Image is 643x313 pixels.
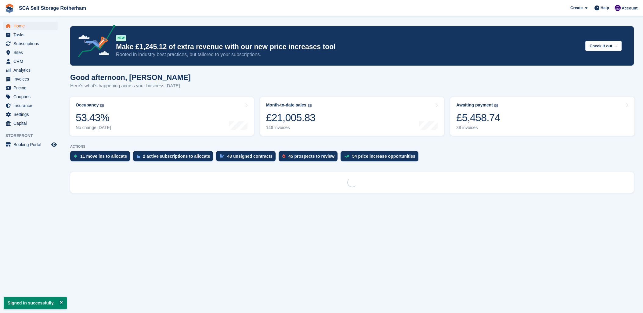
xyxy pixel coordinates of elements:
div: 146 invoices [266,125,316,130]
span: CRM [13,57,50,66]
a: menu [3,39,58,48]
div: 54 price increase opportunities [352,154,415,159]
a: Awaiting payment £5,458.74 38 invoices [450,97,634,136]
div: 53.43% [76,111,111,124]
span: Home [13,22,50,30]
p: Here's what's happening across your business [DATE] [70,82,191,89]
h1: Good afternoon, [PERSON_NAME] [70,73,191,81]
a: Occupancy 53.43% No change [DATE] [70,97,254,136]
img: price_increase_opportunities-93ffe204e8149a01c8c9dc8f82e8f89637d9d84a8eef4429ea346261dce0b2c0.svg [344,155,349,158]
p: Rooted in industry best practices, but tailored to your subscriptions. [116,51,580,58]
a: menu [3,66,58,74]
a: menu [3,75,58,83]
a: 54 price increase opportunities [341,151,421,164]
img: icon-info-grey-7440780725fd019a000dd9b08b2336e03edf1995a4989e88bcd33f0948082b44.svg [100,104,104,107]
span: Pricing [13,84,50,92]
p: Make £1,245.12 of extra revenue with our new price increases tool [116,42,580,51]
span: Coupons [13,92,50,101]
a: 45 prospects to review [279,151,341,164]
div: Awaiting payment [456,103,493,108]
div: 11 move ins to allocate [80,154,127,159]
a: menu [3,110,58,119]
div: £5,458.74 [456,111,500,124]
div: Occupancy [76,103,99,108]
span: Analytics [13,66,50,74]
a: menu [3,31,58,39]
span: Tasks [13,31,50,39]
a: menu [3,101,58,110]
p: ACTIONS [70,145,634,149]
span: Booking Portal [13,140,50,149]
span: Sites [13,48,50,57]
img: icon-info-grey-7440780725fd019a000dd9b08b2336e03edf1995a4989e88bcd33f0948082b44.svg [308,104,312,107]
a: menu [3,48,58,57]
img: move_ins_to_allocate_icon-fdf77a2bb77ea45bf5b3d319d69a93e2d87916cf1d5bf7949dd705db3b84f3ca.svg [74,154,77,158]
span: Settings [13,110,50,119]
img: prospect-51fa495bee0391a8d652442698ab0144808aea92771e9ea1ae160a38d050c398.svg [282,154,285,158]
span: Insurance [13,101,50,110]
img: price-adjustments-announcement-icon-8257ccfd72463d97f412b2fc003d46551f7dbcb40ab6d574587a9cd5c0d94... [73,25,116,59]
div: 38 invoices [456,125,500,130]
div: Month-to-date sales [266,103,306,108]
a: 43 unsigned contracts [216,151,279,164]
div: 43 unsigned contracts [227,154,273,159]
a: Preview store [50,141,58,148]
span: Invoices [13,75,50,83]
span: Subscriptions [13,39,50,48]
img: contract_signature_icon-13c848040528278c33f63329250d36e43548de30e8caae1d1a13099fd9432cc5.svg [220,154,224,158]
a: menu [3,84,58,92]
a: SCA Self Storage Rotherham [16,3,89,13]
span: Create [570,5,583,11]
span: Account [622,5,638,11]
img: Kelly Neesham [615,5,621,11]
a: menu [3,140,58,149]
a: 11 move ins to allocate [70,151,133,164]
div: 2 active subscriptions to allocate [143,154,210,159]
img: stora-icon-8386f47178a22dfd0bd8f6a31ec36ba5ce8667c1dd55bd0f319d3a0aa187defe.svg [5,4,14,13]
div: 45 prospects to review [288,154,334,159]
a: menu [3,57,58,66]
div: £21,005.83 [266,111,316,124]
span: Storefront [5,133,61,139]
span: Capital [13,119,50,128]
img: icon-info-grey-7440780725fd019a000dd9b08b2336e03edf1995a4989e88bcd33f0948082b44.svg [494,104,498,107]
span: Help [601,5,609,11]
a: 2 active subscriptions to allocate [133,151,216,164]
a: Month-to-date sales £21,005.83 146 invoices [260,97,444,136]
p: Signed in successfully. [4,297,67,309]
img: active_subscription_to_allocate_icon-d502201f5373d7db506a760aba3b589e785aa758c864c3986d89f69b8ff3... [137,154,140,158]
a: menu [3,22,58,30]
a: menu [3,92,58,101]
div: NEW [116,35,126,41]
a: menu [3,119,58,128]
button: Check it out → [585,41,622,51]
div: No change [DATE] [76,125,111,130]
